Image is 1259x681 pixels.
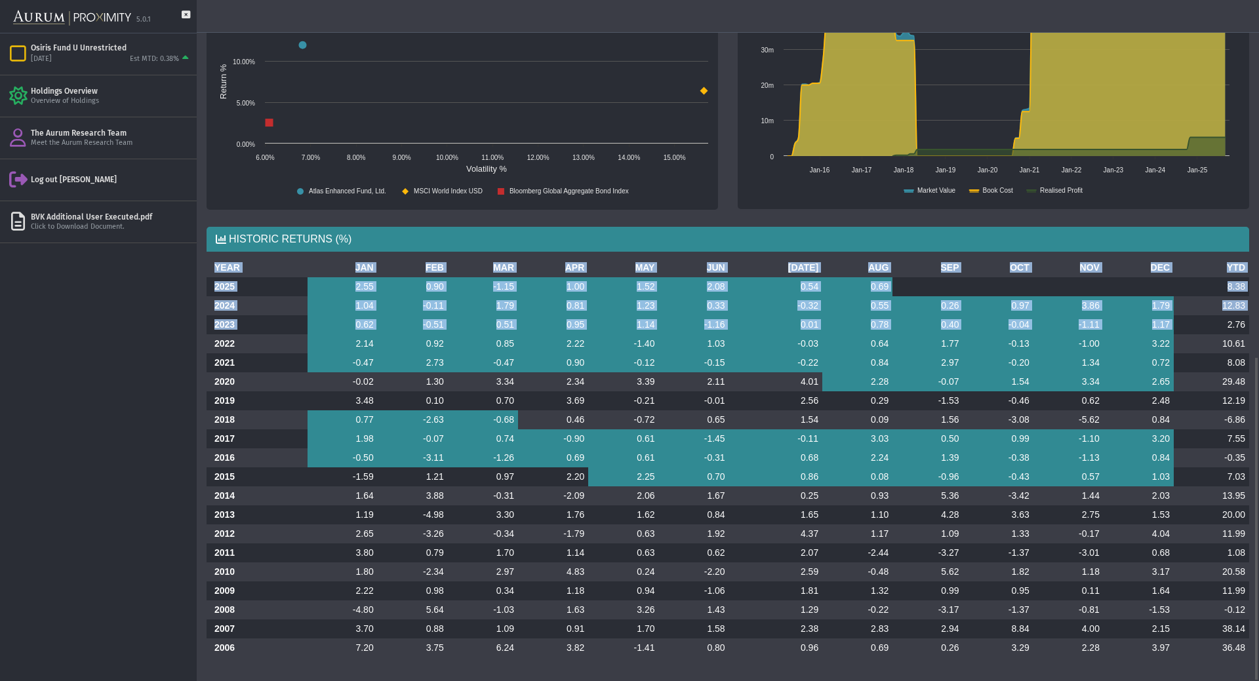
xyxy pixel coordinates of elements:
[770,153,774,161] text: 0
[392,154,410,161] text: 9.00%
[378,353,448,372] td: 2.73
[1104,467,1174,486] td: 1.03
[527,154,550,161] text: 12.00%
[822,543,892,562] td: -2.44
[207,391,308,410] th: 2019
[729,562,823,581] td: 2.59
[1104,524,1174,543] td: 4.04
[822,429,892,448] td: 3.03
[658,581,729,600] td: -1.06
[448,505,518,524] td: 3.30
[1033,372,1104,391] td: 3.34
[378,600,448,619] td: 5.64
[31,43,191,53] div: Osiris Fund U Unrestricted
[518,429,588,448] td: -0.90
[892,334,963,353] td: 1.77
[308,581,378,600] td: 2.22
[1033,296,1104,315] td: 3.86
[588,353,658,372] td: -0.12
[308,277,378,296] td: 2.55
[218,64,228,98] text: Return %
[822,372,892,391] td: 2.28
[729,334,823,353] td: -0.03
[448,467,518,486] td: 0.97
[378,410,448,429] td: -2.63
[729,524,823,543] td: 4.37
[822,562,892,581] td: -0.48
[518,581,588,600] td: 1.18
[658,467,729,486] td: 0.70
[892,372,963,391] td: -0.07
[664,154,686,161] text: 15.00%
[308,353,378,372] td: -0.47
[658,334,729,353] td: 1.03
[978,166,998,174] text: Jan-20
[302,154,320,161] text: 7.00%
[448,353,518,372] td: -0.47
[378,448,448,467] td: -3.11
[892,448,963,467] td: 1.39
[983,187,1013,194] text: Book Cost
[729,486,823,505] td: 0.25
[308,315,378,334] td: 0.62
[1174,562,1249,581] td: 20.58
[822,581,892,600] td: 1.32
[1033,581,1104,600] td: 0.11
[308,600,378,619] td: -4.80
[378,277,448,296] td: 0.90
[894,166,914,174] text: Jan-18
[308,410,378,429] td: 0.77
[963,581,1033,600] td: 0.95
[588,315,658,334] td: 1.14
[207,505,308,524] th: 2013
[518,467,588,486] td: 2.20
[1104,166,1124,174] text: Jan-23
[518,353,588,372] td: 0.90
[448,315,518,334] td: 0.51
[378,467,448,486] td: 1.21
[963,486,1033,505] td: -3.42
[518,334,588,353] td: 2.22
[448,277,518,296] td: -1.15
[207,524,308,543] th: 2012
[729,391,823,410] td: 2.56
[518,258,588,277] th: APR
[892,562,963,581] td: 5.62
[658,391,729,410] td: -0.01
[1104,543,1174,562] td: 0.68
[588,391,658,410] td: -0.21
[448,258,518,277] th: MAR
[448,524,518,543] td: -0.34
[963,448,1033,467] td: -0.38
[31,128,191,138] div: The Aurum Research Team
[1174,410,1249,429] td: -6.86
[1033,315,1104,334] td: -1.11
[852,166,872,174] text: Jan-17
[1174,258,1249,277] th: YTD
[729,258,823,277] th: [DATE]
[518,505,588,524] td: 1.76
[822,410,892,429] td: 0.09
[347,154,365,161] text: 8.00%
[892,391,963,410] td: -1.53
[207,581,308,600] th: 2009
[1104,353,1174,372] td: 0.72
[729,277,823,296] td: 0.54
[588,448,658,467] td: 0.61
[729,372,823,391] td: 4.01
[729,353,823,372] td: -0.22
[207,543,308,562] th: 2011
[892,581,963,600] td: 0.99
[761,117,774,125] text: 10m
[658,543,729,562] td: 0.62
[658,296,729,315] td: 0.33
[892,258,963,277] th: SEP
[729,543,823,562] td: 2.07
[308,467,378,486] td: -1.59
[917,187,956,194] text: Market Value
[1174,429,1249,448] td: 7.55
[1104,372,1174,391] td: 2.65
[1104,410,1174,429] td: 0.84
[518,448,588,467] td: 0.69
[1104,315,1174,334] td: 1.17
